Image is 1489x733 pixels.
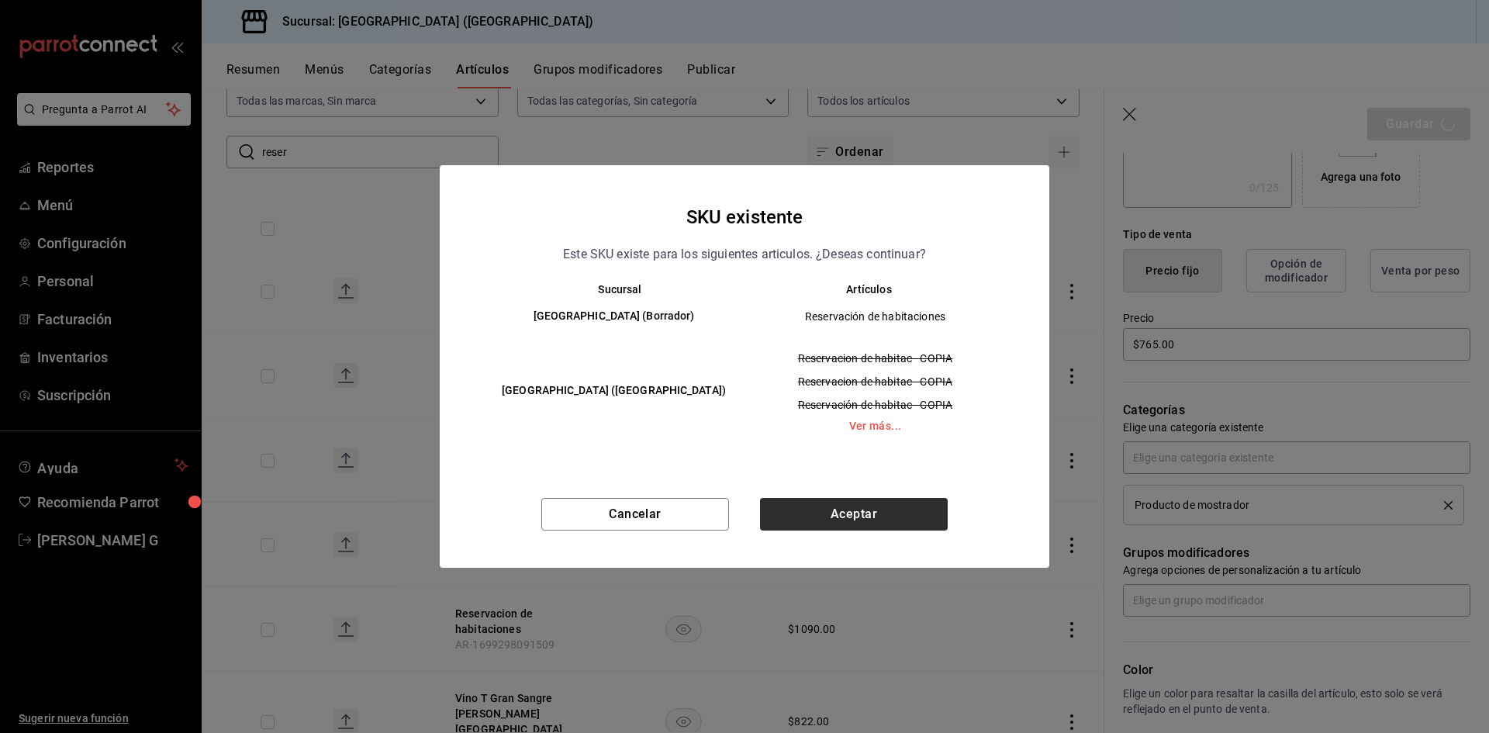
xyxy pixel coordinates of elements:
[541,498,729,531] button: Cancelar
[758,351,993,366] span: Reservacion de habitac - COPIA
[760,498,948,531] button: Aceptar
[563,244,926,265] p: Este SKU existe para los siguientes articulos. ¿Deseas continuar?
[744,283,1018,296] th: Artículos
[686,202,803,232] h4: SKU existente
[758,397,993,413] span: Reservación de habitac - COPIA
[496,308,732,325] h6: [GEOGRAPHIC_DATA] (Borrador)
[758,309,993,324] span: Reservación de habitaciones
[496,382,732,399] h6: [GEOGRAPHIC_DATA] ([GEOGRAPHIC_DATA])
[758,420,993,431] a: Ver más...
[471,283,744,296] th: Sucursal
[758,374,993,389] span: Reservacion de habitac - COPIA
